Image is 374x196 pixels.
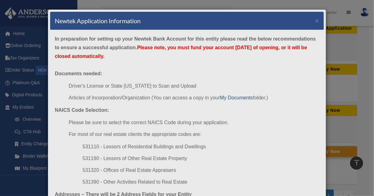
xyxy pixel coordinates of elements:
span: Please note, you must fund your account [DATE] of opening, or it will be closed automatically. [55,45,307,59]
li: 531320 - Offices of Real Estate Appraisers [83,166,319,175]
li: For most of our real estate clients the appropriate codes are: [69,130,319,139]
strong: In preparation for setting up your Newtek Bank Account for this entity please read the below reco... [55,36,316,59]
li: 531190 - Lessors of Other Real Estate Property [83,154,319,163]
li: Articles of Incorporation/Organization (You can access a copy in your folder.) [69,94,319,102]
li: Driver's License or State [US_STATE] to Scan and Upload [69,82,319,90]
li: 531110 - Lessors of Residential Buildings and Dwellings [83,142,319,151]
a: My Documents [220,95,253,100]
h4: Newtek Application Information [55,16,141,25]
li: Please be sure to select the correct NAICS Code during your application. [69,118,319,127]
strong: NAICS Code Selection: [55,107,109,113]
button: × [315,17,319,24]
li: 531390 - Other Activities Related to Real Estate [83,178,319,186]
strong: Documents needed: [55,71,102,76]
